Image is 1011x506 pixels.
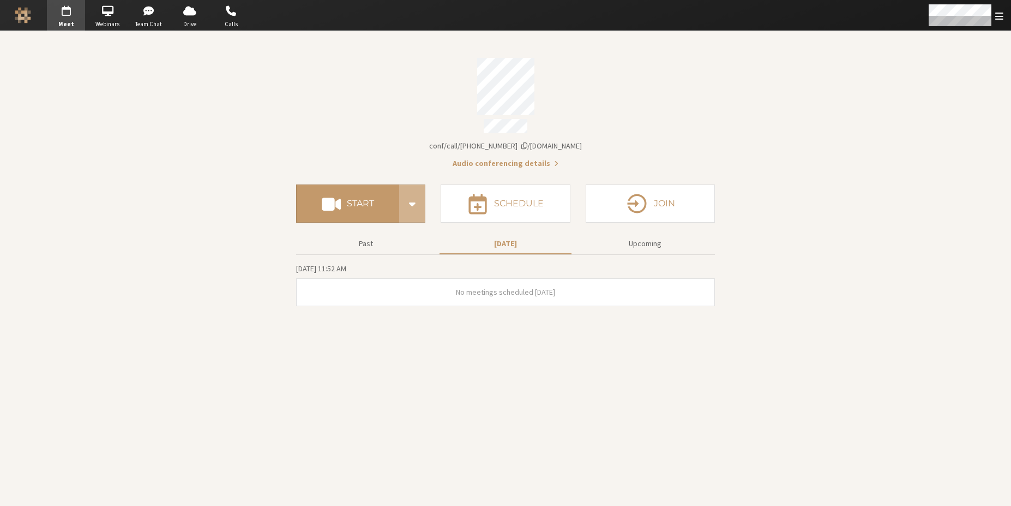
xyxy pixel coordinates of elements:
button: Join [586,184,715,223]
span: Copy my meeting room link [429,141,582,151]
span: Drive [171,20,209,29]
button: Copy my meeting room linkCopy my meeting room link [429,140,582,152]
h4: Join [654,199,675,208]
button: [DATE] [440,234,571,253]
button: Past [300,234,432,253]
span: Meet [47,20,85,29]
button: Start [296,184,399,223]
button: Audio conferencing details [453,158,558,169]
span: Webinars [88,20,127,29]
h4: Schedule [494,199,544,208]
span: Team Chat [130,20,168,29]
button: Schedule [441,184,570,223]
section: Today's Meetings [296,263,715,306]
section: Account details [296,50,715,169]
span: No meetings scheduled [DATE] [456,287,555,297]
img: Iotum [15,7,31,23]
span: Calls [212,20,250,29]
span: [DATE] 11:52 AM [296,264,346,273]
button: Upcoming [579,234,711,253]
div: Start conference options [399,184,425,223]
h4: Start [347,199,374,208]
iframe: Chat [984,478,1003,498]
